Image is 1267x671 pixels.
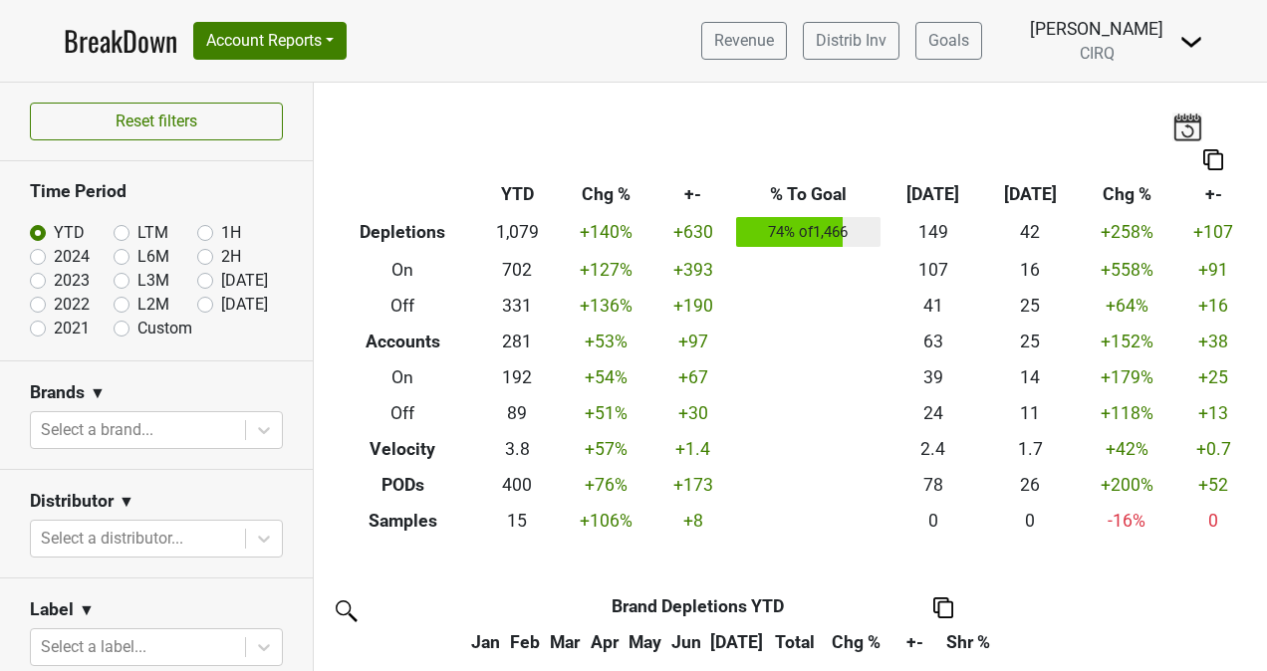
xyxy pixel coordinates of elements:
div: [PERSON_NAME] [1030,16,1163,42]
th: Jan: activate to sort column ascending [466,624,506,660]
td: +8 [654,503,731,539]
td: 16 [982,252,1079,288]
td: +67 [654,359,731,395]
span: CIRQ [1080,44,1115,63]
label: Custom [137,317,192,340]
a: BreakDown [64,20,177,62]
td: 3.8 [476,431,558,467]
img: last_updated_date [1172,112,1202,140]
td: 702 [476,252,558,288]
td: +54 % [558,359,654,395]
td: 25 [982,288,1079,324]
td: 41 [885,288,981,324]
td: +118 % [1079,395,1175,431]
label: [DATE] [221,269,268,293]
h3: Brands [30,382,85,403]
td: +51 % [558,395,654,431]
img: Copy to clipboard [1203,149,1223,170]
label: [DATE] [221,293,268,317]
td: 11 [982,395,1079,431]
td: 400 [476,467,558,503]
td: 192 [476,359,558,395]
td: +140 % [558,213,654,253]
td: +173 [654,467,731,503]
td: +200 % [1079,467,1175,503]
td: +52 [1175,467,1252,503]
th: Jul: activate to sort column ascending [706,624,769,660]
td: 1,079 [476,213,558,253]
td: +53 % [558,324,654,359]
th: On [329,252,476,288]
th: Accounts [329,324,476,359]
td: 0 [982,503,1079,539]
label: 2022 [54,293,90,317]
th: Samples [329,503,476,539]
label: L6M [137,245,169,269]
td: 149 [885,213,981,253]
td: -16 % [1079,503,1175,539]
th: Total: activate to sort column ascending [768,624,822,660]
label: 2021 [54,317,90,340]
th: +- [1175,177,1252,213]
span: ▼ [119,490,134,514]
th: Shr %: activate to sort column ascending [939,624,997,660]
button: Reset filters [30,103,283,140]
td: +91 [1175,252,1252,288]
label: L2M [137,293,169,317]
h3: Time Period [30,181,283,202]
td: +42 % [1079,431,1175,467]
td: +152 % [1079,324,1175,359]
td: +190 [654,288,731,324]
th: Brand Depletions YTD [506,588,890,624]
th: Jun: activate to sort column ascending [666,624,706,660]
td: +179 % [1079,359,1175,395]
label: L3M [137,269,169,293]
th: [DATE] [982,177,1079,213]
th: % To Goal [731,177,885,213]
label: 2H [221,245,241,269]
th: YTD [476,177,558,213]
span: ▼ [90,381,106,405]
th: PODs [329,467,476,503]
td: 331 [476,288,558,324]
td: +38 [1175,324,1252,359]
img: Dropdown Menu [1179,30,1203,54]
th: Off [329,288,476,324]
td: +136 % [558,288,654,324]
td: +25 [1175,359,1252,395]
td: +76 % [558,467,654,503]
td: +0.7 [1175,431,1252,467]
th: On [329,359,476,395]
td: 2.4 [885,431,981,467]
button: Account Reports [193,22,347,60]
th: Chg %: activate to sort column ascending [822,624,890,660]
td: +558 % [1079,252,1175,288]
label: 2024 [54,245,90,269]
td: +13 [1175,395,1252,431]
th: Apr: activate to sort column ascending [585,624,625,660]
td: 281 [476,324,558,359]
td: 0 [885,503,981,539]
th: Mar: activate to sort column ascending [545,624,585,660]
td: +106 % [558,503,654,539]
h3: Distributor [30,491,114,512]
h3: Label [30,599,74,620]
td: +64 % [1079,288,1175,324]
td: +1.4 [654,431,731,467]
td: +97 [654,324,731,359]
td: 1.7 [982,431,1079,467]
th: Chg % [558,177,654,213]
th: Off [329,395,476,431]
th: +- [654,177,731,213]
td: +107 [1175,213,1252,253]
td: 26 [982,467,1079,503]
a: Revenue [701,22,787,60]
td: 15 [476,503,558,539]
label: YTD [54,221,85,245]
th: Feb: activate to sort column ascending [506,624,546,660]
td: 63 [885,324,981,359]
td: +258 % [1079,213,1175,253]
th: &nbsp;: activate to sort column ascending [329,624,466,660]
label: 1H [221,221,241,245]
td: 25 [982,324,1079,359]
